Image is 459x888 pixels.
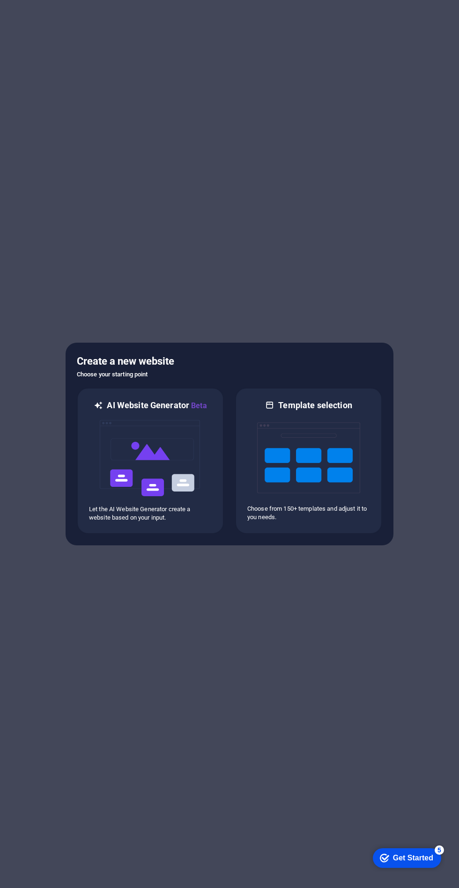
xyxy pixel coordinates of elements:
h6: Choose your starting point [77,369,382,380]
h5: Create a new website [77,354,382,369]
img: ai [99,411,202,505]
div: 5 [65,2,74,11]
span: Beta [189,401,207,410]
div: Get Started 5 items remaining, 0% complete [3,5,72,24]
div: Get Started [23,10,64,19]
p: Choose from 150+ templates and adjust it to you needs. [247,505,370,521]
div: AI Website GeneratorBetaaiLet the AI Website Generator create a website based on your input. [77,388,224,534]
h6: Template selection [278,400,352,411]
p: Let the AI Website Generator create a website based on your input. [89,505,212,522]
h6: AI Website Generator [107,400,207,411]
div: Template selectionChoose from 150+ templates and adjust it to you needs. [235,388,382,534]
